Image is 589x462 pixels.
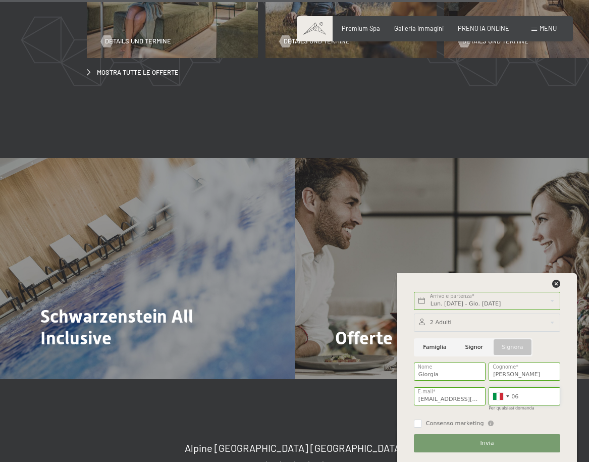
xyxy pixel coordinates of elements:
[480,439,494,447] span: Invia
[414,434,560,452] button: Invia
[97,68,179,77] span: Mostra tutte le offerte
[284,37,350,46] span: Details und Termine
[87,68,179,77] a: Mostra tutte le offerte
[105,37,171,46] span: Details und Termine
[458,24,509,32] a: PRENOTA ONLINE
[489,387,560,405] input: 312 345 6789
[458,37,528,46] a: Details und Termine
[101,37,171,46] a: Details und Termine
[426,420,484,428] span: Consenso marketing
[185,442,404,454] span: Alpine [GEOGRAPHIC_DATA] [GEOGRAPHIC_DATA]
[40,306,193,349] span: Schwarzenstein All Inclusive
[335,328,512,349] span: Offerte per intenditori
[489,406,534,410] label: Per qualsiasi domanda
[342,24,380,32] a: Premium Spa
[540,24,557,32] span: Menu
[280,37,350,46] a: Details und Termine
[489,388,512,405] div: Italy (Italia): +39
[462,37,528,46] span: Details und Termine
[394,24,444,32] a: Galleria immagini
